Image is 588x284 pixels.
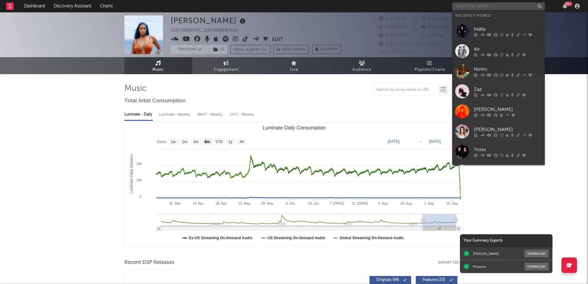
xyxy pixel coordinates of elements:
text: 7. [DATE] [329,201,344,205]
svg: Luminate Daily Consumption [125,123,464,246]
span: Live [290,66,298,74]
a: Ninho [452,61,545,81]
div: [PERSON_NAME] [473,252,499,256]
button: Tracking [171,45,209,54]
em: On [261,48,267,52]
div: Indila [474,25,542,33]
a: Zaz [452,81,545,101]
a: Trinix [452,142,545,162]
button: Email AlertsOn [230,45,270,54]
text: 2M [136,162,141,166]
span: Total Artist Consumption [124,97,186,105]
span: Summary [320,48,338,51]
div: Air [474,45,542,53]
button: Edit [272,36,283,44]
button: 99+ [563,4,567,9]
text: YTD [215,140,223,144]
button: Originals(94) [369,276,411,284]
text: 1M [136,178,141,182]
a: Air [452,41,545,61]
a: Live [260,57,328,74]
text: Ex-US Streaming On-Demand Audio [189,236,252,240]
div: BMAT - Weekly [198,109,224,120]
span: Music [152,66,164,74]
a: Audience [328,57,396,74]
text: [DATE] [388,139,399,144]
a: [PERSON_NAME] [452,101,545,121]
span: 4 000 000 [379,25,407,29]
text: 21. [DATE] [352,201,368,205]
text: 1m [182,140,187,144]
text: 14. Apr [193,201,203,205]
span: Recent DSP Releases [124,259,174,266]
span: Audience [352,66,371,74]
span: 8 090 000 [421,25,450,29]
button: (1) [210,45,227,54]
text: Luminate Daily Streams [129,154,133,193]
div: [PERSON_NAME] [171,15,247,26]
div: Luminate - Daily [124,109,153,120]
text: [DATE] [429,139,441,144]
span: 6 400 000 [379,34,407,38]
text: 15. Sep [446,201,458,205]
text: Luminate Daily Consumption [262,125,326,130]
div: Luminate - Weekly [159,109,191,120]
button: Summary [312,45,341,54]
button: Download [524,263,548,270]
text: 1. Sep [424,201,434,205]
input: Search for artists [452,2,545,10]
button: Export CSV [438,261,464,265]
div: [GEOGRAPHIC_DATA] | R&B/Soul [171,27,246,34]
text: 1y [228,140,232,144]
text: 4. Aug [378,201,388,205]
text: 23. Jun [308,201,319,205]
span: Originals ( 94 ) [373,278,402,282]
div: Ninho [474,66,542,73]
text: Zoom [157,140,166,144]
text: 6m [204,140,210,144]
span: 9 454 596 Monthly Listeners [379,42,444,46]
a: Playlists/Charts [396,57,464,74]
text: 12. May [238,201,250,205]
input: Search by song name or URL [373,87,438,92]
text: 31. Mar [169,201,181,205]
div: Phoenix [473,265,486,269]
div: [PERSON_NAME] [474,106,542,113]
button: Download [524,250,548,257]
text: 9. Jun [286,201,295,205]
a: [PERSON_NAME] [452,121,545,142]
text: 26. May [261,201,273,205]
text: 18. Aug [400,201,411,205]
span: Benchmark [282,46,306,53]
div: Your Summary Exports [460,234,553,247]
span: Engagement [214,66,239,74]
span: 5 472 591 [379,17,406,21]
text: 28. Apr [216,201,227,205]
text: US Streaming On-Demand Audio [267,236,325,240]
span: Features ( 23 ) [420,278,448,282]
text: Global Streaming On-Demand Audio [340,236,404,240]
text: 0 [139,195,141,199]
text: All [239,140,243,144]
span: ( 1 ) [209,45,227,54]
a: Engagement [192,57,260,74]
div: 99 + [565,2,572,6]
div: Zaz [474,86,542,93]
button: Features(23) [416,276,457,284]
a: Indila [452,21,545,41]
text: 3m [193,140,198,144]
text: → [419,139,423,144]
a: Music [124,57,192,74]
a: Benchmark [273,45,309,54]
div: Trinix [474,146,542,153]
span: Playlists/Charts [415,66,445,74]
div: [PERSON_NAME] [474,126,542,133]
span: 4 485 911 [421,17,448,21]
span: 176 709 [421,34,445,38]
a: [PERSON_NAME] [452,162,545,182]
text: 1w [171,140,176,144]
span: Jump Score: 72.0 [379,49,415,53]
div: OCC - Weekly [230,109,255,120]
div: Recently Viewed [455,12,542,19]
